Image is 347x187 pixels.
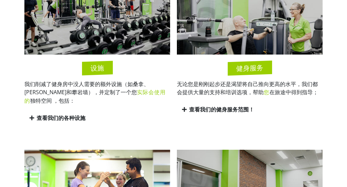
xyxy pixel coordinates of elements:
div: 查看我们的各种设施 [24,110,170,126]
div: 查看我们的健身服务范围！ [177,102,323,118]
font: 健身服务 [236,64,263,73]
font: 在旅途中得到指导； [269,88,318,96]
font: 无论您是刚刚起步还是渴望将自己推向更高的水平，我们都会提供大量的支持和培训选项，帮助 [177,80,318,96]
font: 查看我们的各种设施 [37,114,85,122]
font: 我们削减了健身房中没人需要的额外设施（如桑拿、[PERSON_NAME]和攀岩墙），并定制了一个您 [24,80,149,96]
font: 您 [264,89,269,96]
font: 独特空间 ，包括： [30,97,75,104]
font: 查看我们的健身服务范围！ [189,106,254,113]
font: 设施 [90,64,104,72]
